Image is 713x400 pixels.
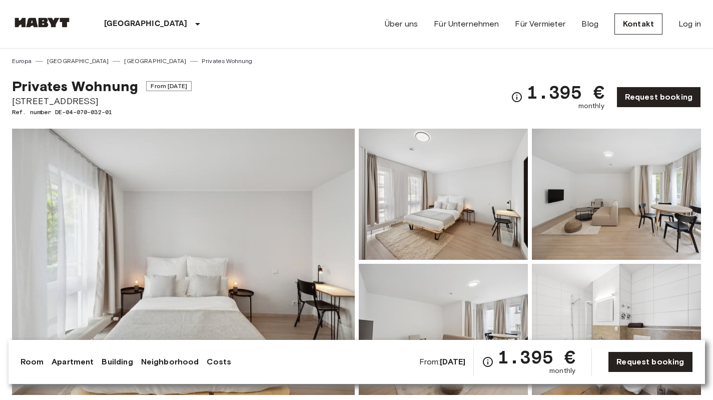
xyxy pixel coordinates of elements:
[141,356,199,368] a: Neighborhood
[527,83,604,101] span: 1.395 €
[104,18,188,30] p: [GEOGRAPHIC_DATA]
[498,348,575,366] span: 1.395 €
[102,356,133,368] a: Building
[532,264,701,395] img: Picture of unit DE-04-070-032-01
[614,14,662,35] a: Kontakt
[532,129,701,260] img: Picture of unit DE-04-070-032-01
[12,78,138,95] span: Privates Wohnung
[146,81,192,91] span: From [DATE]
[511,91,523,103] svg: Check cost overview for full price breakdown. Please note that discounts apply to new joiners onl...
[359,264,528,395] img: Picture of unit DE-04-070-032-01
[419,356,466,367] span: From:
[12,18,72,28] img: Habyt
[52,356,94,368] a: Apartment
[578,101,604,111] span: monthly
[549,366,575,376] span: monthly
[359,129,528,260] img: Picture of unit DE-04-070-032-01
[21,356,44,368] a: Room
[12,57,32,66] a: Europa
[581,18,598,30] a: Blog
[12,95,192,108] span: [STREET_ADDRESS]
[482,356,494,368] svg: Check cost overview for full price breakdown. Please note that discounts apply to new joiners onl...
[12,129,355,395] img: Marketing picture of unit DE-04-070-032-01
[440,357,465,366] b: [DATE]
[608,351,692,372] a: Request booking
[678,18,701,30] a: Log in
[202,57,252,66] a: Privates Wohnung
[47,57,109,66] a: [GEOGRAPHIC_DATA]
[616,87,701,108] a: Request booking
[385,18,418,30] a: Über uns
[124,57,186,66] a: [GEOGRAPHIC_DATA]
[434,18,499,30] a: Für Unternehmen
[207,356,231,368] a: Costs
[12,108,192,117] span: Ref. number DE-04-070-032-01
[515,18,565,30] a: Für Vermieter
